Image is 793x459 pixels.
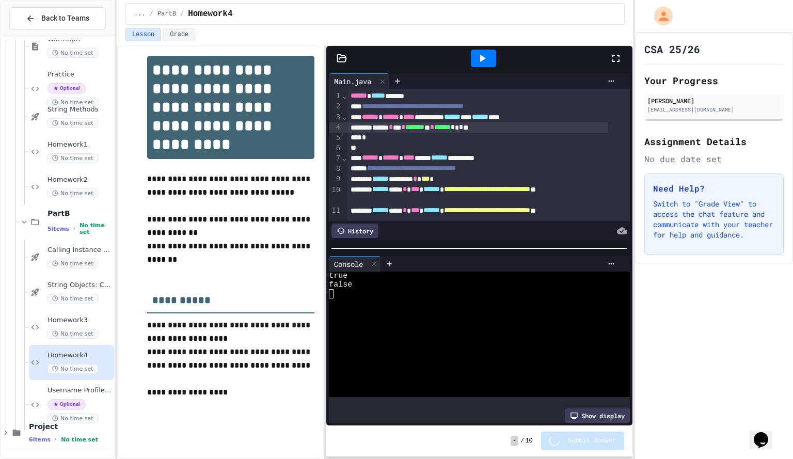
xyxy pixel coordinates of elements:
span: true [329,272,347,280]
span: false [329,280,352,289]
span: Homework3 [47,316,112,325]
span: No time set [47,259,98,268]
span: No time set [47,48,98,58]
div: My Account [643,4,675,28]
span: / [520,437,524,445]
span: Calling Instance Methods - Topic 1.14 [47,246,112,255]
span: • [55,435,57,444]
h1: CSA 25/26 [644,42,700,56]
iframe: chat widget [750,418,783,449]
span: No time set [47,329,98,339]
span: Homework4 [188,8,232,20]
span: PartB [157,10,176,18]
div: No due date set [644,153,784,165]
div: 10 [329,185,342,206]
h3: Need Help? [653,182,775,195]
span: String Methods [47,105,112,114]
span: Homework2 [47,176,112,184]
div: 4 [329,122,342,133]
span: No time set [47,98,98,107]
span: String Objects: Concatenation, Literals, and More [47,281,112,290]
div: History [331,224,378,238]
div: 6 [329,143,342,153]
div: 8 [329,164,342,174]
span: • [73,225,75,233]
h2: Your Progress [644,73,784,88]
div: 2 [329,101,342,112]
div: [PERSON_NAME] [647,96,781,105]
span: No time set [47,294,98,304]
p: Switch to "Grade View" to access the chat feature and communicate with your teacher for help and ... [653,199,775,240]
span: Fold line [342,154,347,162]
span: No time set [47,414,98,423]
span: No time set [61,436,98,443]
span: Optional [47,399,86,409]
span: Optional [47,83,86,93]
div: 7 [329,153,342,164]
div: 3 [329,112,342,122]
div: Console [329,259,368,270]
span: No time set [47,188,98,198]
span: Project [29,422,112,431]
div: 11 [329,205,342,227]
span: PartB [47,209,112,218]
div: Main.java [329,76,376,87]
span: 5 items [47,226,69,232]
button: Lesson [125,28,161,41]
h2: Assignment Details [644,134,784,149]
span: No time set [47,364,98,374]
span: Submit Answer [568,437,616,445]
div: 9 [329,174,342,184]
span: No time set [80,222,112,235]
div: Show display [565,408,630,423]
span: Homework4 [47,351,112,360]
span: Back to Teams [41,13,89,24]
span: / [180,10,184,18]
span: No time set [47,118,98,128]
span: Homework1 [47,140,112,149]
span: - [511,436,518,446]
span: No time set [47,153,98,163]
span: Fold line [342,91,347,100]
div: 1 [329,91,342,101]
span: 10 [525,437,532,445]
span: Fold line [342,113,347,121]
span: ... [134,10,146,18]
span: Username Profile Generator [47,386,112,395]
div: 5 [329,133,342,143]
span: Practice [47,70,112,79]
button: Grade [163,28,195,41]
span: / [150,10,153,18]
span: 6 items [29,436,51,443]
div: [EMAIL_ADDRESS][DOMAIN_NAME] [647,106,781,114]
